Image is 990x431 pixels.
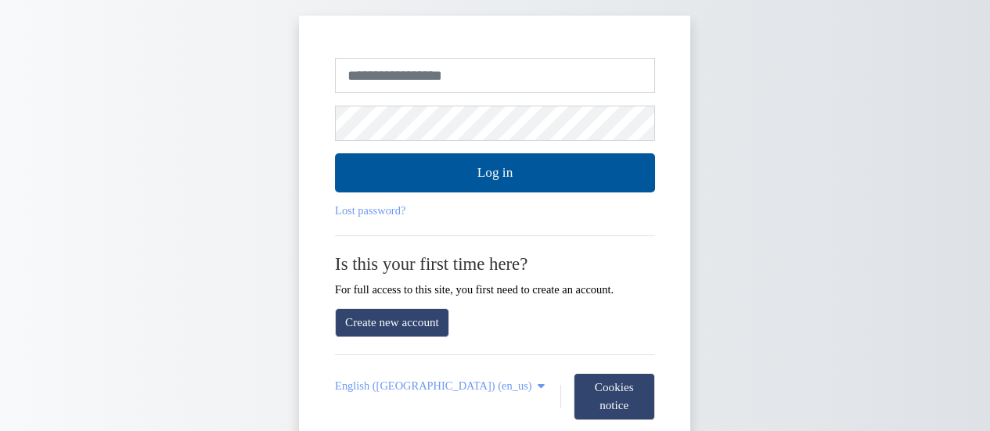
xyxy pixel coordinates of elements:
[335,379,549,393] a: English (United States) ‎(en_us)‎
[335,308,449,337] a: Create new account
[574,373,655,420] button: Cookies notice
[335,153,655,192] button: Log in
[335,253,655,296] div: For full access to this site, you first need to create an account.
[335,204,405,217] a: Lost password?
[335,253,655,275] h2: Is this your first time here?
